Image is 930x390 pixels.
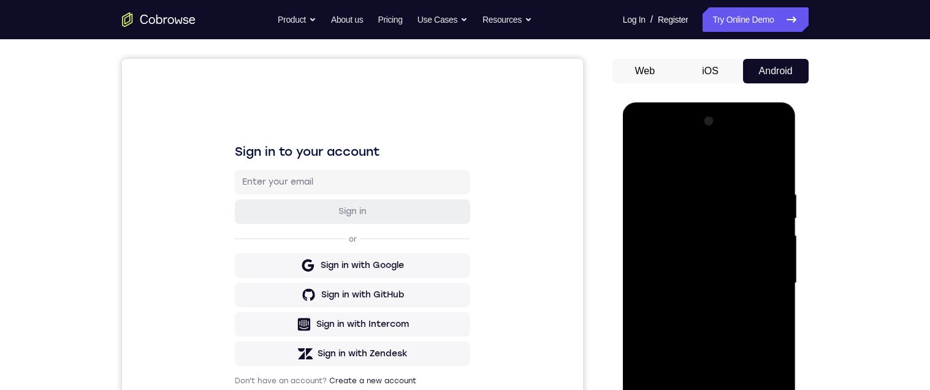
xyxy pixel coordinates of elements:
button: Product [278,7,316,32]
div: Sign in with Zendesk [196,289,286,301]
a: Log In [623,7,646,32]
a: Go to the home page [122,12,196,27]
p: Don't have an account? [113,317,348,327]
div: Sign in with Google [199,201,282,213]
div: Sign in with Intercom [194,259,287,272]
a: Register [658,7,688,32]
button: Android [743,59,809,83]
button: Sign in with Intercom [113,253,348,278]
a: Create a new account [207,318,294,326]
button: Resources [482,7,532,32]
a: About us [331,7,363,32]
button: Sign in with Google [113,194,348,219]
p: or [224,175,237,185]
span: / [650,12,653,27]
button: Web [612,59,678,83]
a: Pricing [378,7,402,32]
div: Sign in with GitHub [199,230,282,242]
a: Try Online Demo [703,7,808,32]
button: Use Cases [417,7,468,32]
button: Sign in with GitHub [113,224,348,248]
button: iOS [677,59,743,83]
button: Sign in with Zendesk [113,283,348,307]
